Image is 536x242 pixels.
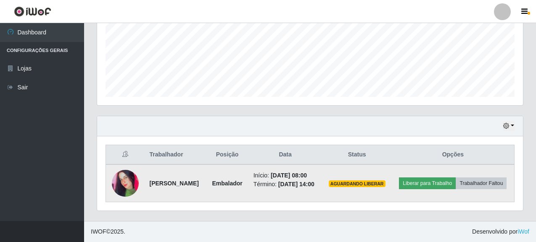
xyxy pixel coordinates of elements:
[456,177,507,189] button: Trabalhador Faltou
[253,171,317,180] li: Início:
[212,180,242,187] strong: Embalador
[472,227,529,236] span: Desenvolvido por
[112,154,139,213] img: 1692880497314.jpeg
[278,181,314,187] time: [DATE] 14:00
[144,145,206,165] th: Trabalhador
[206,145,248,165] th: Posição
[322,145,392,165] th: Status
[392,145,515,165] th: Opções
[518,228,529,235] a: iWof
[14,6,51,17] img: CoreUI Logo
[271,172,307,179] time: [DATE] 08:00
[248,145,322,165] th: Data
[399,177,456,189] button: Liberar para Trabalho
[253,180,317,189] li: Término:
[91,228,106,235] span: IWOF
[91,227,125,236] span: © 2025 .
[329,180,385,187] span: AGUARDANDO LIBERAR
[149,180,198,187] strong: [PERSON_NAME]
